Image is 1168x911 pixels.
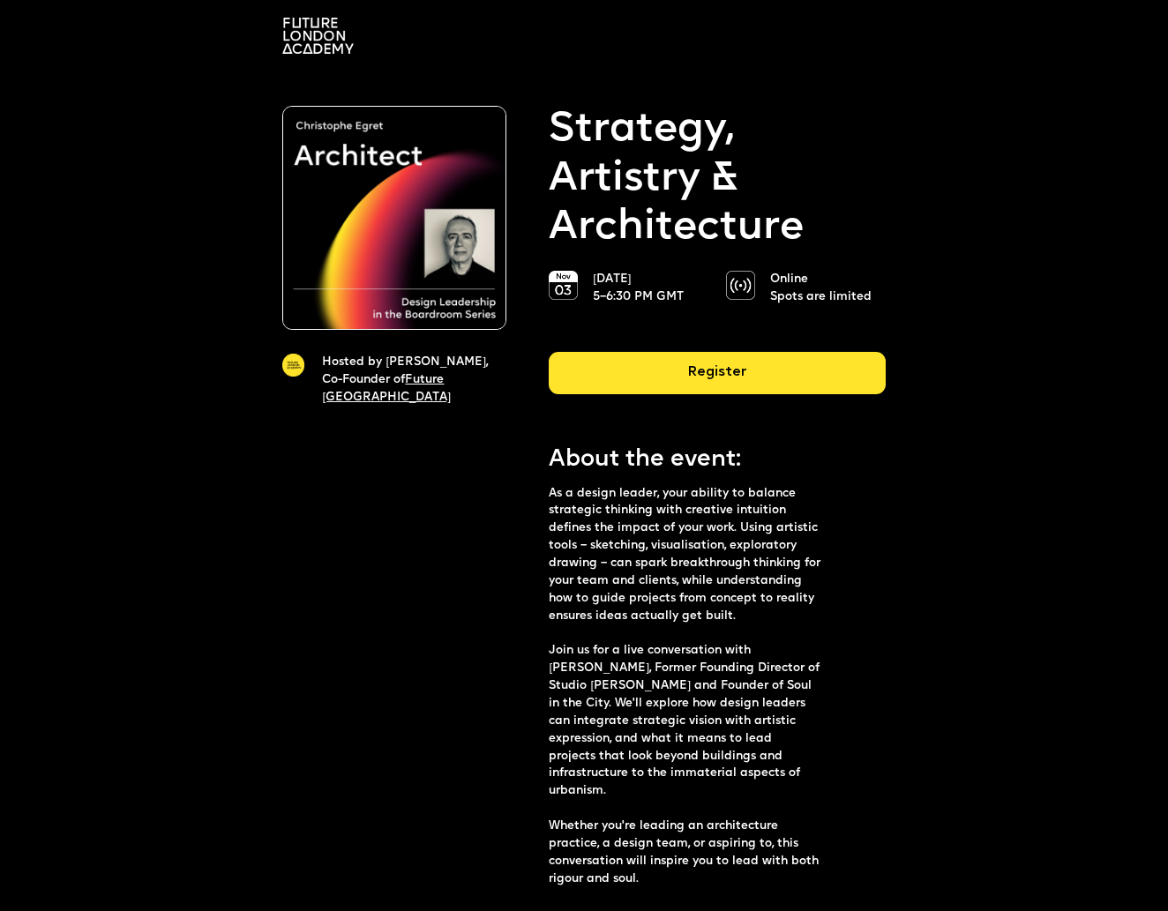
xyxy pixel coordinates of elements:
[593,271,697,306] p: [DATE] 5–6:30 PM GMT
[549,485,821,888] p: As a design leader, your ability to balance strategic thinking with creative intuition defines th...
[549,106,886,253] p: Strategy, Artistry & Architecture
[322,354,488,407] p: Hosted by [PERSON_NAME], Co-Founder of
[770,271,874,306] p: Online Spots are limited
[549,352,886,408] a: Register
[549,444,851,476] p: About the event:
[282,354,304,376] img: A yellow circle with Future London Academy logo
[549,352,886,394] div: Register
[282,18,354,54] img: A logo saying in 3 lines: Future London Academy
